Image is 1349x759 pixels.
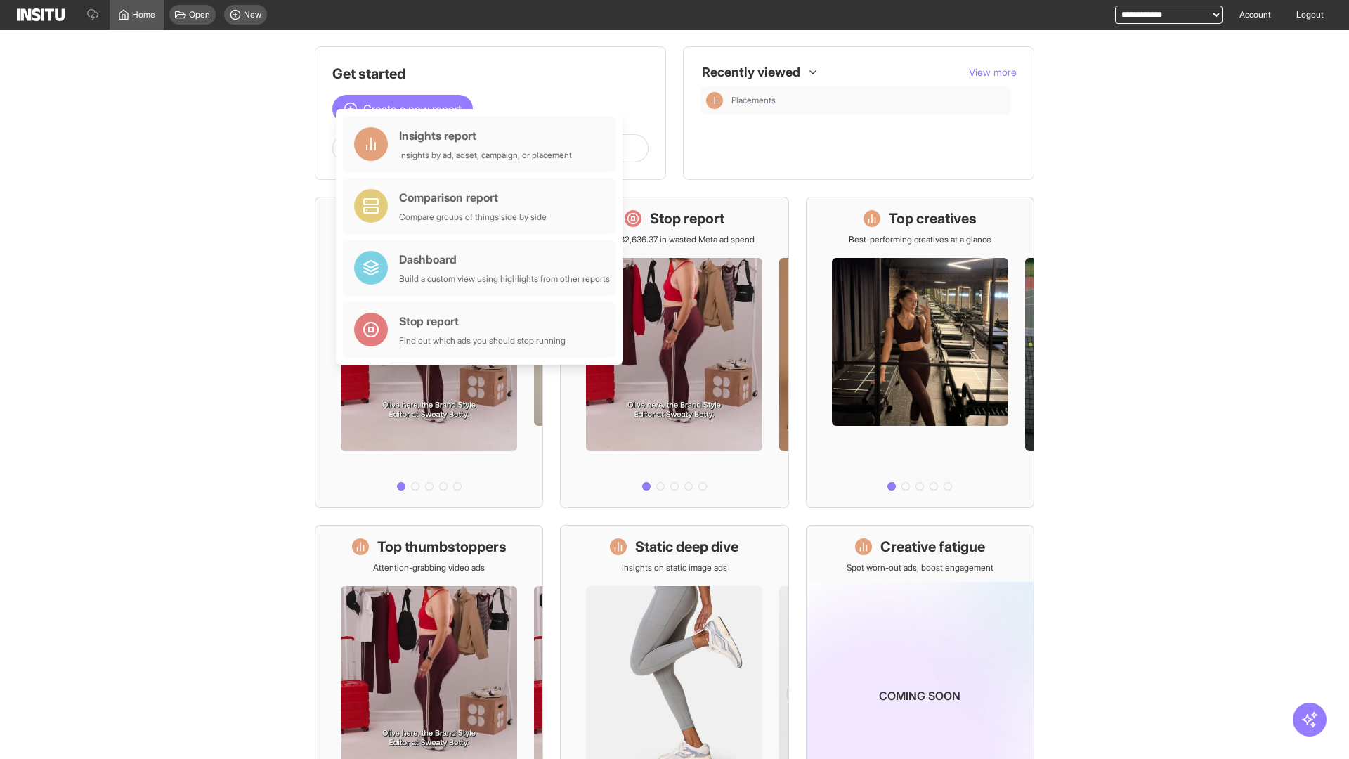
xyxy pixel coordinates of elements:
[399,273,610,285] div: Build a custom view using highlights from other reports
[399,127,572,144] div: Insights report
[399,335,566,346] div: Find out which ads you should stop running
[332,95,473,123] button: Create a new report
[132,9,155,20] span: Home
[244,9,261,20] span: New
[17,8,65,21] img: Logo
[560,197,788,508] a: Stop reportSave £32,636.37 in wasted Meta ad spend
[731,95,776,106] span: Placements
[399,189,547,206] div: Comparison report
[399,251,610,268] div: Dashboard
[363,100,462,117] span: Create a new report
[650,209,724,228] h1: Stop report
[622,562,727,573] p: Insights on static image ads
[969,66,1017,78] span: View more
[849,234,991,245] p: Best-performing creatives at a glance
[635,537,738,557] h1: Static deep dive
[373,562,485,573] p: Attention-grabbing video ads
[969,65,1017,79] button: View more
[889,209,977,228] h1: Top creatives
[399,313,566,330] div: Stop report
[315,197,543,508] a: What's live nowSee all active ads instantly
[806,197,1034,508] a: Top creativesBest-performing creatives at a glance
[377,537,507,557] h1: Top thumbstoppers
[594,234,755,245] p: Save £32,636.37 in wasted Meta ad spend
[332,64,649,84] h1: Get started
[706,92,723,109] div: Insights
[189,9,210,20] span: Open
[399,150,572,161] div: Insights by ad, adset, campaign, or placement
[399,212,547,223] div: Compare groups of things side by side
[731,95,1005,106] span: Placements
